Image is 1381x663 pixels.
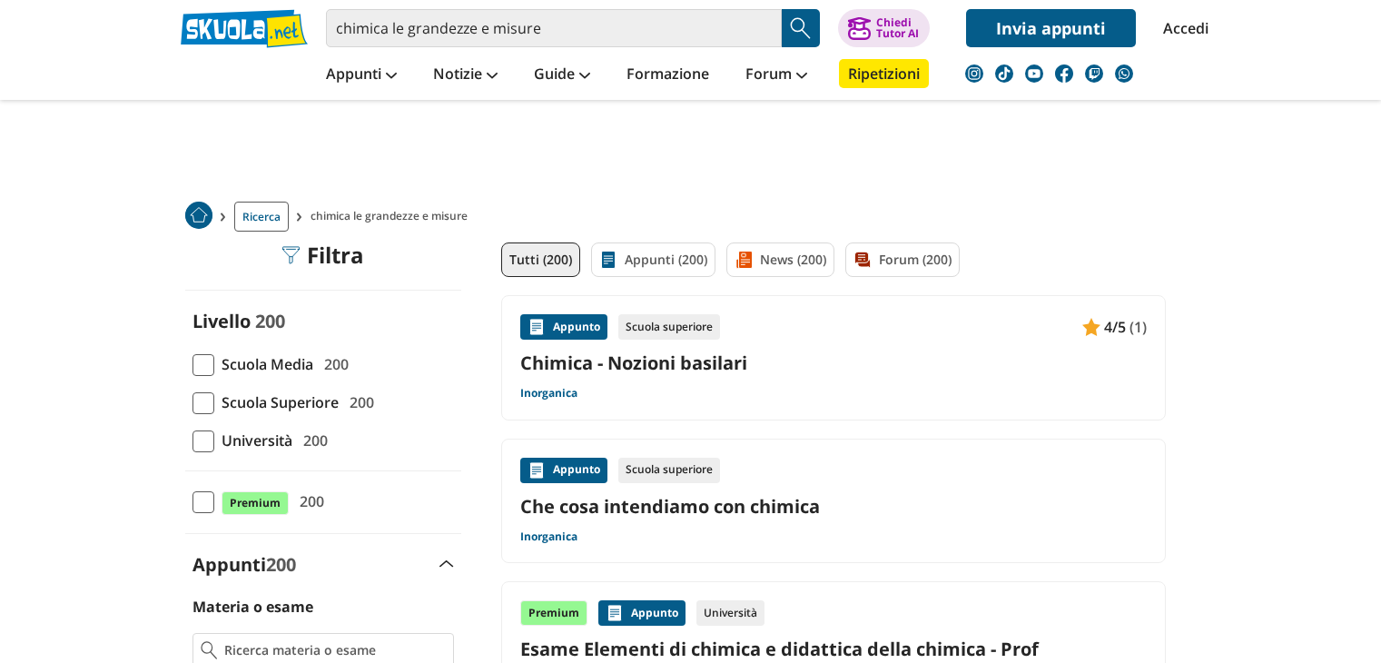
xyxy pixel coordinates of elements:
img: youtube [1025,64,1043,83]
span: 200 [255,309,285,333]
a: Chimica - Nozioni basilari [520,351,1147,375]
a: Forum [741,59,812,92]
label: Appunti [192,552,296,577]
span: Scuola Superiore [214,391,339,414]
label: Materia o esame [192,597,313,617]
span: 200 [342,391,374,414]
div: Filtra [281,242,364,268]
span: 200 [266,552,296,577]
div: Appunto [520,458,607,483]
img: News filtro contenuto [735,251,753,269]
img: Appunti contenuto [606,604,624,622]
a: Ripetizioni [839,59,929,88]
img: Appunti contenuto [528,318,546,336]
span: 4/5 [1104,315,1126,339]
span: chimica le grandezze e misure [311,202,475,232]
a: Home [185,202,212,232]
a: Forum (200) [845,242,960,277]
span: Università [214,429,292,452]
img: facebook [1055,64,1073,83]
a: Invia appunti [966,9,1136,47]
a: Tutti (200) [501,242,580,277]
a: Appunti [321,59,401,92]
span: 200 [317,352,349,376]
span: Scuola Media [214,352,313,376]
img: Appunti contenuto [528,461,546,480]
a: Che cosa intendiamo con chimica [520,494,1147,519]
img: tiktok [995,64,1013,83]
a: Guide [529,59,595,92]
img: Cerca appunti, riassunti o versioni [787,15,814,42]
input: Ricerca materia o esame [224,641,445,659]
img: twitch [1085,64,1103,83]
span: 200 [296,429,328,452]
img: Appunti filtro contenuto [599,251,617,269]
img: Apri e chiudi sezione [439,560,454,568]
a: News (200) [726,242,834,277]
img: Ricerca materia o esame [201,641,218,659]
div: Premium [520,600,587,626]
button: ChiediTutor AI [838,9,930,47]
a: Accedi [1163,9,1201,47]
div: Appunto [598,600,686,626]
a: Notizie [429,59,502,92]
div: Chiedi Tutor AI [876,17,919,39]
img: Home [185,202,212,229]
a: Formazione [622,59,714,92]
div: Università [696,600,764,626]
span: (1) [1129,315,1147,339]
a: Appunti (200) [591,242,715,277]
img: instagram [965,64,983,83]
img: Appunti contenuto [1082,318,1100,336]
button: Search Button [782,9,820,47]
a: Inorganica [520,386,577,401]
img: Forum filtro contenuto [853,251,872,269]
span: 200 [292,490,324,513]
a: Ricerca [234,202,289,232]
div: Scuola superiore [618,314,720,340]
span: Premium [222,491,289,515]
div: Scuola superiore [618,458,720,483]
label: Livello [192,309,251,333]
input: Cerca appunti, riassunti o versioni [326,9,782,47]
div: Appunto [520,314,607,340]
img: Filtra filtri mobile [281,246,300,264]
img: WhatsApp [1115,64,1133,83]
a: Inorganica [520,529,577,544]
